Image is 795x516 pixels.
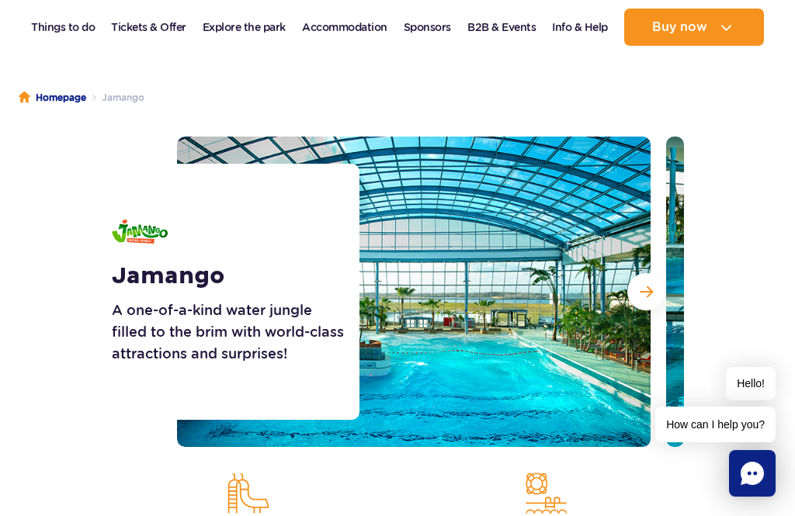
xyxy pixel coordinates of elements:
div: Chat [729,450,776,497]
img: Jamango [112,220,168,244]
a: Things to do [31,9,95,46]
a: B2B & Events [467,9,536,46]
span: How can I help you? [655,407,776,442]
span: Hello! [726,367,776,400]
span: Buy now [652,20,707,34]
a: Sponsors [404,9,451,46]
a: Tickets & Offer [111,9,186,46]
a: Accommodation [302,9,387,46]
a: Explore the park [203,9,286,46]
button: Next slide [627,273,665,310]
a: Homepage [19,90,86,106]
p: A one-of-a-kind water jungle filled to the brim with world-class attractions and surprises! [112,300,347,365]
h1: Jamango [112,262,347,290]
button: Buy now [624,9,764,46]
li: Jamango [86,90,144,106]
a: Info & Help [552,9,608,46]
